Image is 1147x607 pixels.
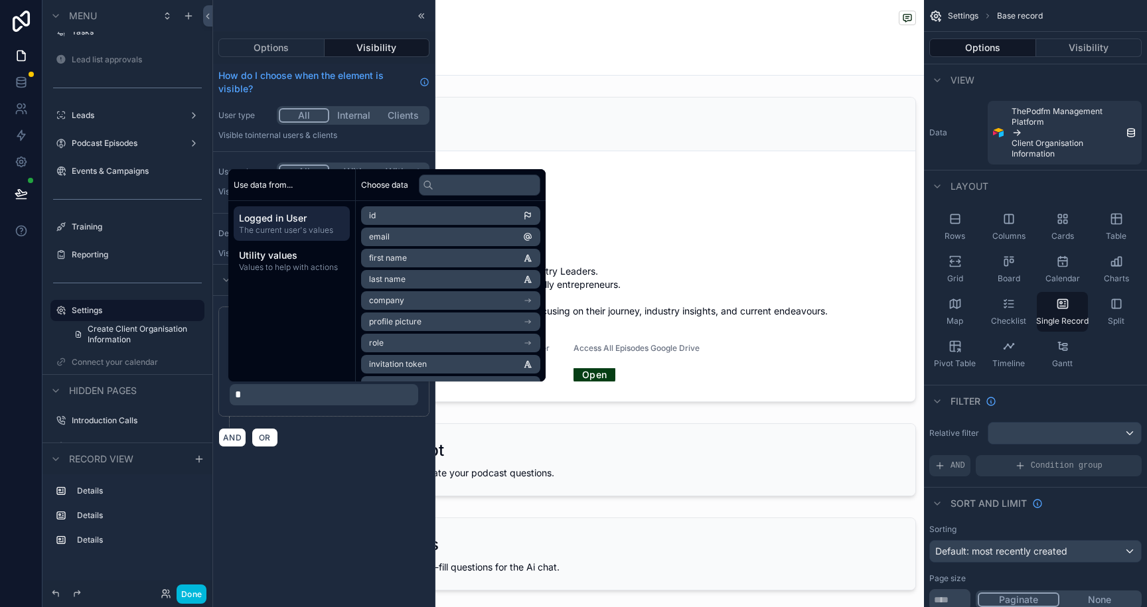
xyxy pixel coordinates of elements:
[69,452,133,466] span: Record view
[77,486,194,496] label: Details
[228,201,355,283] div: scrollable content
[256,433,273,442] span: OR
[218,130,429,141] p: Visible to
[279,108,329,123] button: All
[329,108,378,123] button: Internal
[369,274,406,285] span: last name
[1051,231,1074,241] span: Cards
[218,38,325,57] button: Options
[1104,273,1129,284] span: Charts
[997,11,1043,21] span: Base record
[77,535,194,545] label: Details
[1108,316,1124,326] span: Split
[951,497,1027,510] span: Sort And Limit
[356,201,546,381] div: scrollable content
[378,165,427,179] button: Without
[929,127,982,138] label: Data
[1037,249,1088,289] button: Calendar
[72,138,178,149] a: Podcast Episodes
[378,108,427,123] button: Clients
[369,338,384,348] span: role
[1052,358,1073,369] span: Gantt
[239,262,344,273] span: Values to help with actions
[929,573,966,584] label: Page size
[1037,334,1088,374] button: Gantt
[1031,460,1103,471] span: Condition group
[252,130,337,140] span: Internal users & clients
[218,428,246,447] button: AND
[929,38,1036,57] button: Options
[218,228,271,239] label: Device
[369,253,407,263] span: first name
[69,9,97,23] span: Menu
[325,38,430,57] button: Visibility
[929,524,956,535] label: Sorting
[1106,231,1126,241] span: Table
[993,127,1004,138] img: Airtable Logo
[72,54,196,65] label: Lead list approvals
[983,207,1034,247] button: Columns
[1091,249,1142,289] button: Charts
[42,474,212,564] div: scrollable content
[951,180,988,193] span: Layout
[983,249,1034,289] button: Board
[1091,292,1142,332] button: Split
[369,295,404,306] span: company
[72,27,196,37] label: Tasks
[72,249,196,260] label: Reporting
[72,110,178,121] label: Leads
[1036,38,1142,57] button: Visibility
[69,384,137,397] span: Hidden pages
[929,334,980,374] button: Pivot Table
[934,358,976,369] span: Pivot Table
[218,167,271,177] label: User roles
[72,166,196,176] label: Events & Campaigns
[369,359,427,370] span: invitation token
[77,510,194,521] label: Details
[1037,292,1088,332] button: Single Record
[72,415,196,426] a: Introduction Calls
[951,460,965,471] span: AND
[72,222,196,232] label: Training
[218,69,429,96] a: How do I choose when the element is visible?
[991,316,1026,326] span: Checklist
[329,165,378,179] button: With
[369,210,376,221] span: id
[218,248,429,259] p: Visible to
[369,316,421,327] span: profile picture
[361,180,408,190] span: Choose data
[72,357,196,368] a: Connect your calendar
[369,232,390,242] span: email
[992,231,1026,241] span: Columns
[951,395,980,408] span: Filter
[948,11,978,21] span: Settings
[72,442,196,452] a: Lead list data
[239,225,344,236] span: The current user's values
[279,165,329,179] button: All
[177,584,206,604] button: Done
[66,324,204,345] a: Create Client Organisation Information
[218,110,271,121] label: User type
[1012,138,1126,159] span: Client Organisation Information
[929,540,1142,563] button: Default: most recently created
[929,428,982,438] label: Relative filter
[935,545,1067,557] span: Default: most recently created
[929,207,980,247] button: Rows
[252,428,278,447] button: OR
[72,305,196,316] label: Settings
[218,186,429,197] p: Visible to
[947,273,963,284] span: Grid
[945,231,965,241] span: Rows
[988,101,1142,165] a: ThePodfm Management PlatformClient Organisation Information
[983,292,1034,332] button: Checklist
[951,74,974,87] span: View
[1091,207,1142,247] button: Table
[239,212,344,225] span: Logged in User
[929,292,980,332] button: Map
